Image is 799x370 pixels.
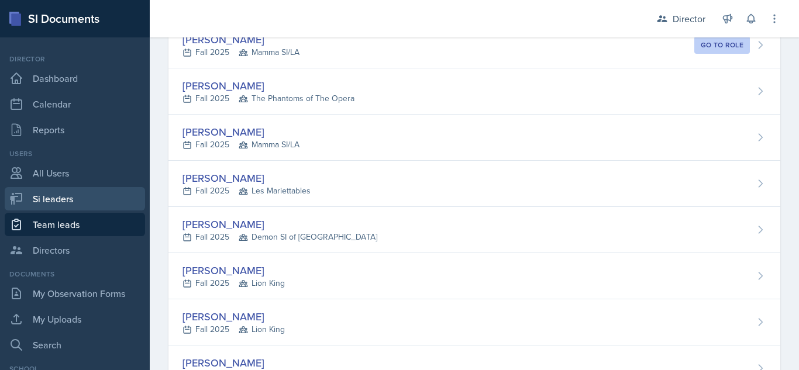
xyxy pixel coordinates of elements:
span: Mamma SI/LA [239,139,299,151]
a: All Users [5,161,145,185]
div: Director [5,54,145,64]
a: Search [5,333,145,357]
div: Fall 2025 [182,139,299,151]
a: [PERSON_NAME] Fall 2025The Phantoms of The Opera [168,68,780,115]
span: Lion King [239,323,285,336]
div: Director [673,12,705,26]
a: My Observation Forms [5,282,145,305]
div: Fall 2025 [182,231,377,243]
div: Fall 2025 [182,323,285,336]
a: [PERSON_NAME] Fall 2025Demon SI of [GEOGRAPHIC_DATA] [168,207,780,253]
a: [PERSON_NAME] Fall 2025Lion King [168,253,780,299]
div: [PERSON_NAME] [182,170,311,186]
span: The Phantoms of The Opera [239,92,354,105]
div: Fall 2025 [182,185,311,197]
a: Calendar [5,92,145,116]
span: Demon SI of [GEOGRAPHIC_DATA] [239,231,377,243]
div: Documents [5,269,145,279]
a: [PERSON_NAME] Fall 2025Lion King [168,299,780,345]
div: Fall 2025 [182,277,285,289]
div: [PERSON_NAME] [182,216,377,232]
a: Directors [5,238,145,262]
div: Fall 2025 [182,46,299,58]
div: Fall 2025 [182,92,354,105]
a: Reports [5,118,145,141]
a: [PERSON_NAME] Fall 2025Mamma SI/LA Go to role [168,22,780,68]
a: Team leads [5,213,145,236]
div: [PERSON_NAME] [182,262,285,278]
div: [PERSON_NAME] [182,124,299,140]
a: Dashboard [5,67,145,90]
button: Go to role [694,36,750,54]
span: Lion King [239,277,285,289]
span: Les Mariettables [239,185,311,197]
div: [PERSON_NAME] [182,32,299,47]
div: Users [5,148,145,159]
a: My Uploads [5,307,145,331]
span: Mamma SI/LA [239,46,299,58]
div: [PERSON_NAME] [182,78,354,94]
div: [PERSON_NAME] [182,309,285,324]
a: [PERSON_NAME] Fall 2025Les Mariettables [168,161,780,207]
div: Go to role [701,40,743,50]
a: Si leaders [5,187,145,210]
a: [PERSON_NAME] Fall 2025Mamma SI/LA [168,115,780,161]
